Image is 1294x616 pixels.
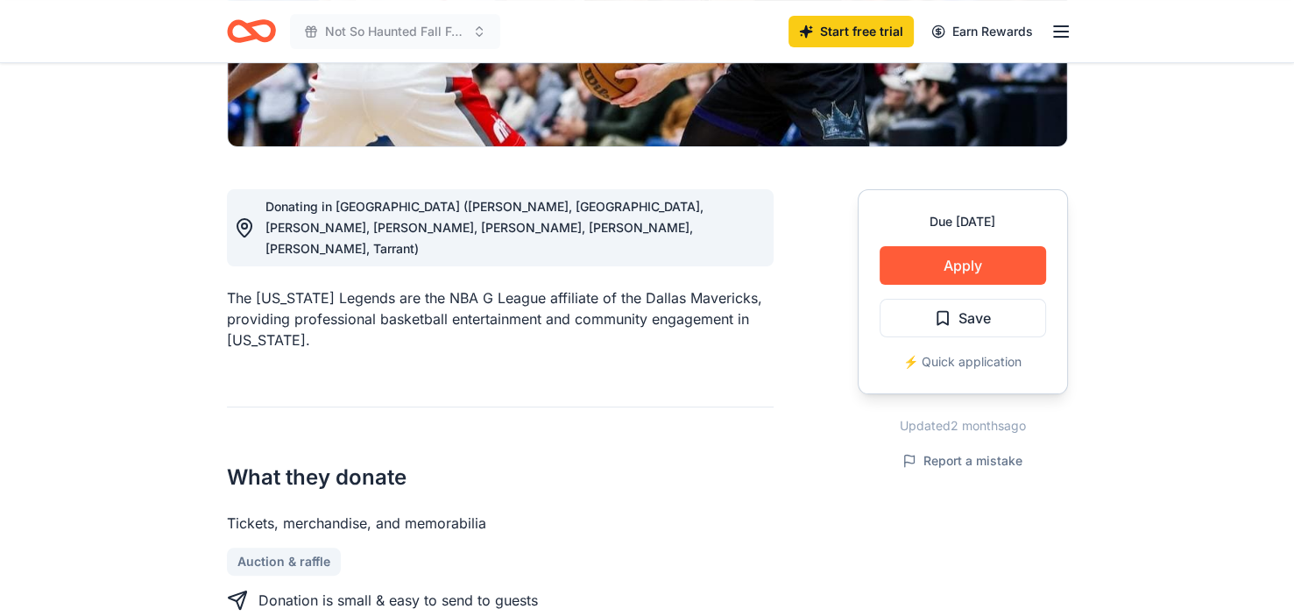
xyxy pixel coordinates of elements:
[880,299,1046,337] button: Save
[325,21,465,42] span: Not So Haunted Fall Festival
[902,450,1022,471] button: Report a mistake
[958,307,991,329] span: Save
[880,211,1046,232] div: Due [DATE]
[258,590,538,611] div: Donation is small & easy to send to guests
[227,11,276,52] a: Home
[880,351,1046,372] div: ⚡️ Quick application
[858,415,1068,436] div: Updated 2 months ago
[788,16,914,47] a: Start free trial
[227,548,341,576] a: Auction & raffle
[265,199,704,256] span: Donating in [GEOGRAPHIC_DATA] ([PERSON_NAME], [GEOGRAPHIC_DATA], [PERSON_NAME], [PERSON_NAME], [P...
[227,513,774,534] div: Tickets, merchandise, and memorabilia
[227,287,774,350] div: The [US_STATE] Legends are the NBA G League affiliate of the Dallas Mavericks, providing professi...
[290,14,500,49] button: Not So Haunted Fall Festival
[880,246,1046,285] button: Apply
[227,464,774,492] h2: What they donate
[921,16,1043,47] a: Earn Rewards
